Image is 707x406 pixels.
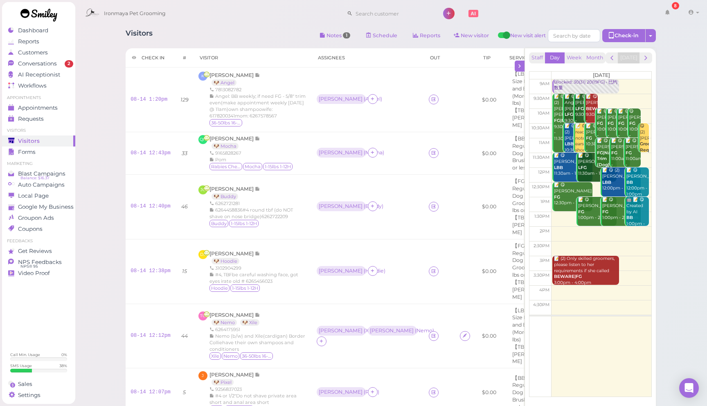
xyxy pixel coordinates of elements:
th: Service [503,48,556,68]
div: Check-in [602,29,646,42]
div: 📝 😋 read notes, ears short [PERSON_NAME] 10:30am - 11:30am [575,123,587,189]
td: $0.00 [477,175,503,239]
div: 📝 (2) Only skilled groomers, please listen to her requirements if she called 3:00pm - 4:00pm [554,256,619,286]
div: 📝 😋 Angilieca [PERSON_NAME] 9:30am - 10:30am [564,94,576,136]
button: Staff [529,52,545,63]
span: NPS Feedbacks [18,259,62,266]
span: Nemo (b/w) and Xile(cardigan) Border Colliehave their own shampoos and conditioners [209,333,305,352]
div: 📝 😋 [PERSON_NAME] 11:00am - 12:00pm [625,138,641,174]
div: 0 % [61,352,67,357]
div: 😋 [PERSON_NAME] 10:00am - 11:00am [629,108,641,144]
b: FG|BB [554,118,568,123]
div: 📝 😋 [PERSON_NAME] 9:30am - 10:30am [575,94,587,130]
div: [PERSON_NAME] ( Angel ) [319,96,364,102]
a: [PERSON_NAME] 🐶 Pixel [209,372,260,385]
span: Note [255,186,260,192]
div: [PERSON_NAME] (Mocha) [317,148,368,158]
a: 🐶 Xile [240,319,259,326]
i: Consent Form [462,333,468,339]
a: 08-14 12:40pm [131,203,171,209]
div: Call Min. Usage [10,352,40,357]
a: 08-14 12:12pm [131,333,171,338]
span: QN [198,135,207,144]
a: Forms [2,147,75,158]
a: Schedule [359,29,404,42]
div: 📝 😋 [PERSON_NAME] 10:00am - 11:00am [618,108,630,144]
button: Month [584,52,606,63]
div: 6262721281 [209,200,307,207]
span: 2:30pm [534,243,549,248]
a: AI Receptionist [2,69,75,80]
span: Get Reviews [18,248,52,255]
span: 36-50lbs 16-20H [240,352,273,360]
li: 【TB】[PERSON_NAME] [510,214,551,236]
b: LFG [575,106,584,111]
div: 😋 (2) [PERSON_NAME] [PERSON_NAME]|[PERSON_NAME] 10:30am - 11:30am [639,123,649,183]
span: 1-15lbs 1-12H [230,284,260,292]
span: Mocha [243,163,262,170]
i: 44 [181,333,188,339]
a: [PERSON_NAME] 🐶 Buddy [209,186,260,199]
span: Pom [215,157,226,162]
span: 1:30pm [534,214,549,219]
span: NPS® 95 [20,263,38,270]
span: 3pm [540,258,549,263]
span: 2 [65,60,73,68]
span: Requests [18,115,44,122]
span: [PERSON_NAME] [209,250,255,257]
div: 📝 😋 [PERSON_NAME] 11:30am - 12:30pm [554,153,592,177]
button: next [639,52,652,63]
div: 📝 😋 (2) [PERSON_NAME] 11:00am - 12:00pm [597,138,616,186]
b: BB [626,180,633,185]
a: Workflows [2,80,75,91]
a: Groupon Ads [2,212,75,223]
div: 6264175951 [209,326,307,333]
input: Search by date [548,29,600,42]
div: [PERSON_NAME] ( Hoodie ) [319,268,364,274]
b: LFG [565,112,573,117]
div: 📝 😋 (2) [PERSON_NAME]. [PERSON_NAME] 9:30am - 11:30am [554,94,566,142]
span: Nemo [222,352,239,360]
span: Visitors [18,138,40,144]
div: [PERSON_NAME] ( Xile ) [319,328,364,334]
th: Check in [126,48,176,68]
span: 6264458836#4 round tbf (do NOT shave on nose bridge)6262722209 [209,207,293,219]
div: 🤖 📝 😋 Created by AI 1:00pm - 2:00pm [626,197,649,233]
li: 【TB】[PERSON_NAME] [510,279,551,301]
a: 08-14 12:07pm [131,389,171,395]
span: 1-15lbs 1-12H [263,163,293,170]
i: 15 [182,268,187,274]
a: Get Reviews [2,246,75,257]
span: Local Page [18,192,49,199]
b: BB [626,215,633,220]
b: FG [629,121,635,126]
a: Local Page [2,190,75,201]
span: Note [255,135,260,142]
h1: Visitors [126,29,153,44]
i: 46 [181,203,188,210]
b: FG [554,194,560,200]
span: 36-50lbs 16-20H [209,119,242,126]
a: 🐶 Buddy [212,193,238,200]
div: 9256837023 [209,386,307,392]
a: 08-14 12:38pm [131,268,171,274]
th: Out [424,48,455,68]
span: 3:30pm [534,273,549,278]
div: Open Intercom Messenger [679,378,699,398]
span: 4:30pm [533,302,549,307]
div: 8 [672,2,679,9]
div: 📝 😋 [PERSON_NAME] 10:30am - 11:30am [585,123,598,159]
a: 🐶 Pixel [212,379,234,386]
span: JC [198,185,207,194]
span: [PERSON_NAME] [209,372,255,378]
b: FG [618,121,624,126]
span: Blast Campaigns [18,170,65,177]
th: Visitor [194,48,312,68]
a: Dashboard [2,25,75,36]
div: SMS Usage [10,363,32,368]
a: [PERSON_NAME] 🐶 Mocha [209,135,260,149]
span: Settings [18,392,41,399]
a: [PERSON_NAME] 🐶 Hoodie [209,250,260,264]
input: Search customer [353,7,432,20]
span: [PERSON_NAME] [209,312,255,318]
